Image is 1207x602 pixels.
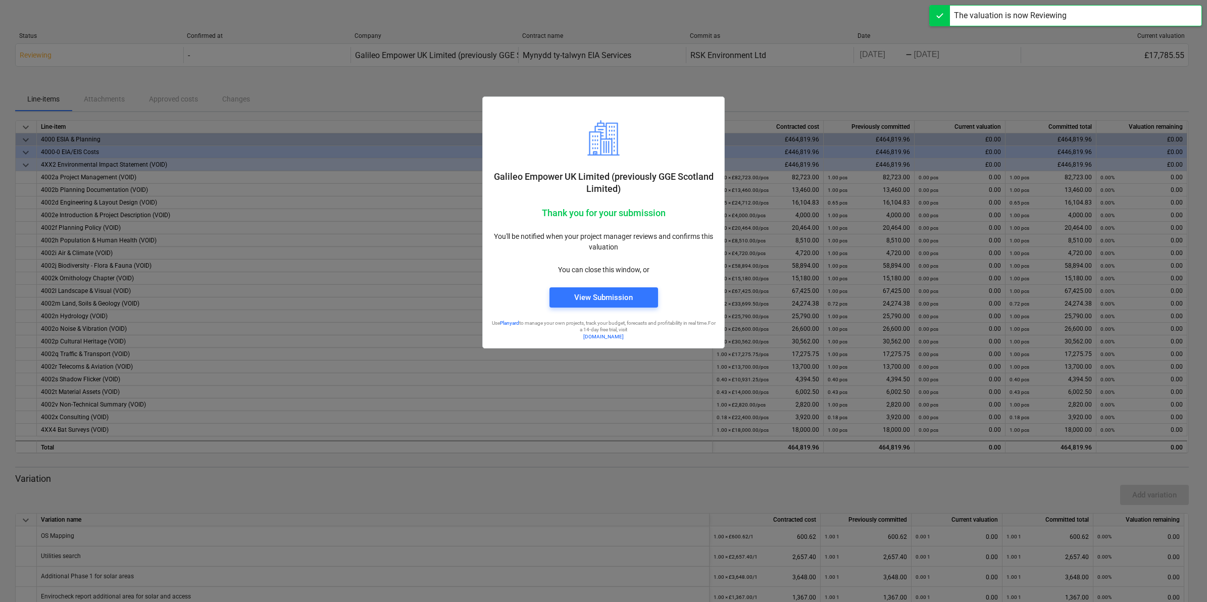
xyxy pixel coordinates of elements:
p: Galileo Empower UK Limited (previously GGE Scotland Limited) [491,171,716,195]
a: [DOMAIN_NAME] [583,334,624,339]
p: Thank you for your submission [491,207,716,219]
p: You'll be notified when your project manager reviews and confirms this valuation [491,231,716,253]
p: You can close this window, or [491,265,716,275]
button: View Submission [549,287,658,308]
div: The valuation is now Reviewing [954,10,1067,22]
div: View Submission [574,291,633,304]
p: Use to manage your own projects, track your budget, forecasts and profitability in real time. For... [491,320,716,333]
a: Planyard [500,320,519,326]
